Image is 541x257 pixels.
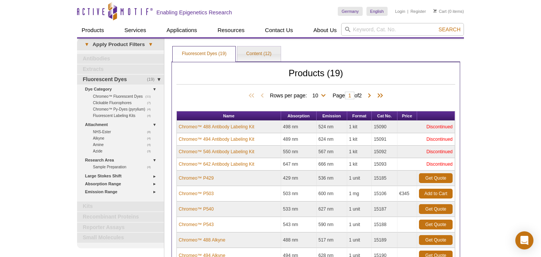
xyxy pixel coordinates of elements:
td: 590 nm [317,217,347,232]
a: Chromeo™ 642 Antibody Labeling Kit [179,161,254,168]
td: 567 nm [317,146,347,158]
td: 536 nm [317,171,347,186]
a: Get Quote [419,220,453,229]
td: 627 nm [317,202,347,217]
a: Services [120,23,151,37]
a: Chromeo™ P543 [179,221,214,228]
td: 15106 [372,186,397,202]
span: (4) [147,135,155,142]
a: (4)Alkyne [93,135,155,142]
span: (3) [147,148,155,154]
td: 1 unit [347,202,372,217]
a: Chromeo™ P503 [179,190,214,197]
td: 15091 [372,133,397,146]
a: Fluorescent Dyes (19) [173,46,235,62]
td: 666 nm [317,158,347,171]
a: Chromeo™ 494 Antibody Labeling Kit [179,136,254,143]
td: 15090 [372,121,397,133]
span: (4) [147,106,155,112]
a: (4)Fluorescent Labeling Kits [93,112,155,119]
li: | [407,7,408,16]
div: Open Intercom Messenger [515,231,533,249]
td: 15092 [372,146,397,158]
a: Large Stokes Shift [85,172,159,180]
td: 15187 [372,202,397,217]
td: Discontinued [397,146,455,158]
a: (3)Azide [93,148,155,154]
td: 600 nm [317,186,347,202]
span: Rows per page: [270,91,329,99]
a: Research Area [85,156,159,164]
a: Reporter Assays [77,223,164,232]
span: Last Page [373,92,385,100]
td: 624 nm [317,133,347,146]
a: Attachment [85,121,159,129]
td: 1 kit [347,133,372,146]
th: Price [397,111,417,121]
a: About Us [309,23,342,37]
a: (4)Amine [93,142,155,148]
td: Discontinued [397,158,455,171]
a: Login [395,9,405,14]
a: ▾Apply Product Filters▾ [77,38,164,51]
span: ▾ [81,41,93,48]
td: Discontinued [397,133,455,146]
td: 524 nm [317,121,347,133]
td: 488 nm [281,232,317,248]
a: Germany [338,7,362,16]
td: 1 unit [347,232,372,248]
a: Emission Range [85,188,159,196]
span: (4) [147,112,155,119]
td: 550 nm [281,146,317,158]
span: (8) [147,129,155,135]
h2: Enabling Epigenetics Research [156,9,232,16]
th: Cat No. [372,111,397,121]
span: (11) [145,93,155,100]
td: 429 nm [281,171,317,186]
th: Format [347,111,372,121]
td: 489 nm [281,133,317,146]
a: Chromeo™ 488 Alkyne [179,237,225,243]
th: Emission [317,111,347,121]
td: 1 kit [347,158,372,171]
a: (7)Clickable Fluorophores [93,100,155,106]
a: Contact Us [260,23,297,37]
td: 15188 [372,217,397,232]
a: Chromeo™ P540 [179,206,214,212]
span: Next Page [366,92,373,100]
td: 1 kit [347,146,372,158]
td: Discontinued [397,121,455,133]
a: Recombinant Proteins [77,212,164,222]
td: 503 nm [281,186,317,202]
a: Get Quote [419,204,453,214]
a: Chromeo™ 546 Antibody Labeling Kit [179,148,254,155]
a: Absorption Range [85,180,159,188]
button: Search [436,26,463,33]
a: Resources [213,23,249,37]
a: Dye Category [85,85,159,93]
td: 647 nm [281,158,317,171]
a: (8)NHS-Ester [93,129,155,135]
span: 2 [359,92,362,98]
span: Search [439,26,461,32]
a: Applications [162,23,202,37]
td: 1 kit [347,121,372,133]
a: Cart [433,9,447,14]
a: (4)Sample Preparation [93,164,155,170]
span: ▾ [145,41,156,48]
span: (4) [147,142,155,148]
span: (4) [147,164,155,170]
td: 1 mg [347,186,372,202]
a: Antibodies [77,54,164,64]
td: 543 nm [281,217,317,232]
td: 15189 [372,232,397,248]
input: Keyword, Cat. No. [341,23,464,36]
td: 15185 [372,171,397,186]
td: €345 [397,186,417,202]
th: Absorption [281,111,317,121]
td: 533 nm [281,202,317,217]
a: Small Molecules [77,233,164,243]
a: Content (12) [237,46,281,62]
a: Chromeo™ 488 Antibody Labeling Kit [179,123,254,130]
h2: Products (19) [176,70,455,85]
